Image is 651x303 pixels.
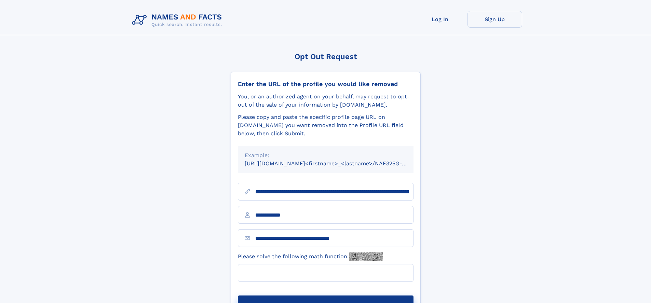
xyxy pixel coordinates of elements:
[245,160,426,167] small: [URL][DOMAIN_NAME]<firstname>_<lastname>/NAF325G-xxxxxxxx
[238,252,383,261] label: Please solve the following math function:
[238,113,413,138] div: Please copy and paste the specific profile page URL on [DOMAIN_NAME] you want removed into the Pr...
[467,11,522,28] a: Sign Up
[231,52,421,61] div: Opt Out Request
[238,80,413,88] div: Enter the URL of the profile you would like removed
[129,11,228,29] img: Logo Names and Facts
[238,93,413,109] div: You, or an authorized agent on your behalf, may request to opt-out of the sale of your informatio...
[245,151,407,160] div: Example:
[413,11,467,28] a: Log In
